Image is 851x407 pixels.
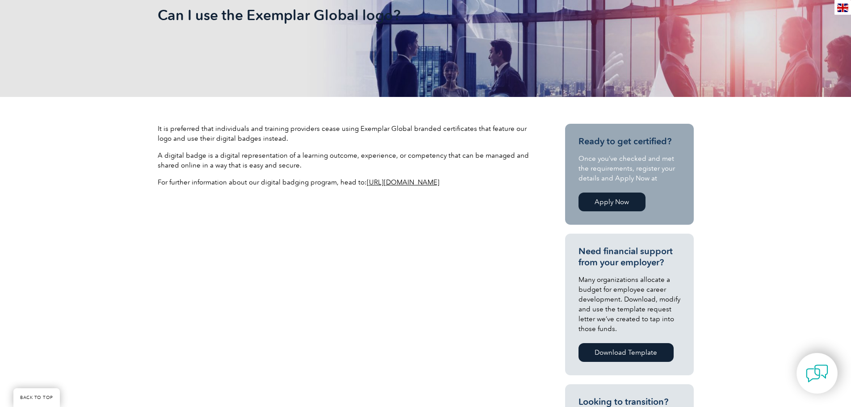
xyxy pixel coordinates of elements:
h3: Ready to get certified? [579,136,680,147]
h3: Need financial support from your employer? [579,246,680,268]
a: BACK TO TOP [13,388,60,407]
p: Many organizations allocate a budget for employee career development. Download, modify and use th... [579,275,680,334]
p: For further information about our digital badging program, head to: [158,177,533,187]
h1: Can I use the Exemplar Global logo? [158,6,501,24]
a: [URL][DOMAIN_NAME] [367,178,440,186]
img: en [837,4,848,12]
p: It is preferred that individuals and training providers cease using Exemplar Global branded certi... [158,124,533,143]
a: Apply Now [579,193,646,211]
p: A digital badge is a digital representation of a learning outcome, experience, or competency that... [158,151,533,170]
p: Once you’ve checked and met the requirements, register your details and Apply Now at [579,154,680,183]
a: Download Template [579,343,674,362]
img: contact-chat.png [806,362,828,385]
